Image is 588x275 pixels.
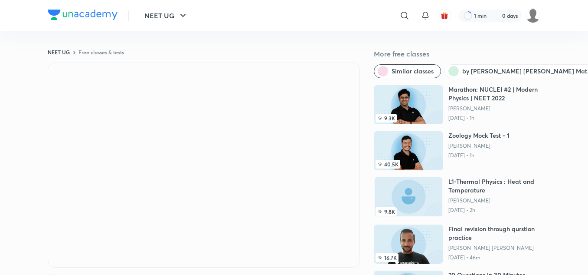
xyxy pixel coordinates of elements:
a: NEET UG [48,49,70,56]
button: avatar [438,9,451,23]
button: Similar classes [374,64,441,78]
p: [DATE] • 46m [448,254,540,261]
iframe: Class [48,63,359,267]
p: [DATE] • 2h [448,207,540,214]
p: [DATE] • 1h [448,115,540,122]
h5: More free classes [374,49,540,59]
a: [PERSON_NAME] [448,105,540,112]
a: [PERSON_NAME] [448,142,510,149]
img: avatar [441,12,448,20]
img: streak [492,11,500,20]
span: Similar classes [392,67,434,76]
h6: L1-Thermal Physics : Heat and Temperature [448,177,540,195]
span: 9.8K [376,207,397,216]
img: Organic Chemistry [526,8,540,23]
h6: Final revision through qurstion practice [448,225,540,242]
a: [PERSON_NAME] [448,197,540,204]
a: Company Logo [48,10,118,22]
h6: Marathon: NUCLEI #2 | Modern Physics | NEET 2022 [448,85,540,103]
img: Company Logo [48,10,118,20]
a: [PERSON_NAME] [PERSON_NAME] [448,245,540,252]
span: 16.7K [376,253,399,262]
span: 40.5K [376,160,400,169]
p: [DATE] • 1h [448,152,510,159]
span: 9.3K [376,114,397,123]
h6: Zoology Mock Test - 1 [448,131,510,140]
button: NEET UG [139,7,193,24]
a: Free classes & tests [78,49,124,56]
